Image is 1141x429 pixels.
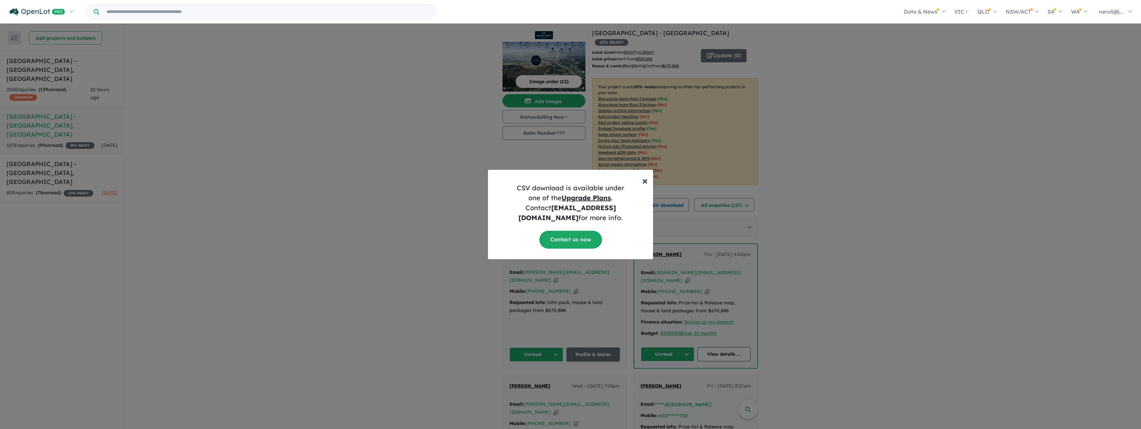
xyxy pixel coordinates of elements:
u: Upgrade Plans [562,194,611,202]
img: Openlot PRO Logo White [10,8,65,16]
strong: [EMAIL_ADDRESS][DOMAIN_NAME] [518,204,616,222]
span: × [642,174,648,187]
input: Try estate name, suburb, builder or developer [101,5,434,19]
h5: CSV download is available under one of the . Contact for more info. [493,183,648,223]
a: Contact us now [539,231,602,248]
span: neroli@j... [1099,8,1123,15]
